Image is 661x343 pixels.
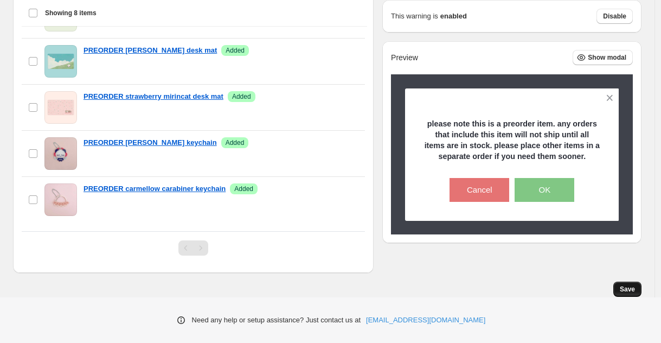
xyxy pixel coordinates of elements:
[234,185,253,193] span: Added
[366,315,485,326] a: [EMAIL_ADDRESS][DOMAIN_NAME]
[84,91,223,102] a: PREORDER strawberry mirincat desk mat
[515,178,574,202] button: OK
[44,45,77,78] img: PREORDER connor cloud desk mat
[425,119,600,161] strong: please note this is a preorder item. any orders that include this item will not ship until all it...
[44,91,77,124] img: PREORDER strawberry mirincat desk mat
[232,92,251,101] span: Added
[45,9,97,17] span: Showing 8 items
[573,50,633,65] button: Show modal
[603,12,626,21] span: Disable
[620,285,635,294] span: Save
[178,240,208,256] nav: Pagination
[84,183,226,194] a: PREORDER carmellow carabiner keychain
[84,137,217,148] a: PREORDER [PERSON_NAME] keychain
[596,9,633,24] button: Disable
[613,282,641,297] button: Save
[44,137,77,170] img: PREORDER dj connor carabiner keychain
[84,45,217,56] a: PREORDER [PERSON_NAME] desk mat
[44,183,77,216] img: PREORDER carmellow carabiner keychain
[226,138,245,147] span: Added
[226,46,245,55] span: Added
[440,11,467,22] strong: enabled
[588,53,626,62] span: Show modal
[391,11,438,22] p: This warning is
[450,178,509,202] button: Cancel
[391,53,418,62] h2: Preview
